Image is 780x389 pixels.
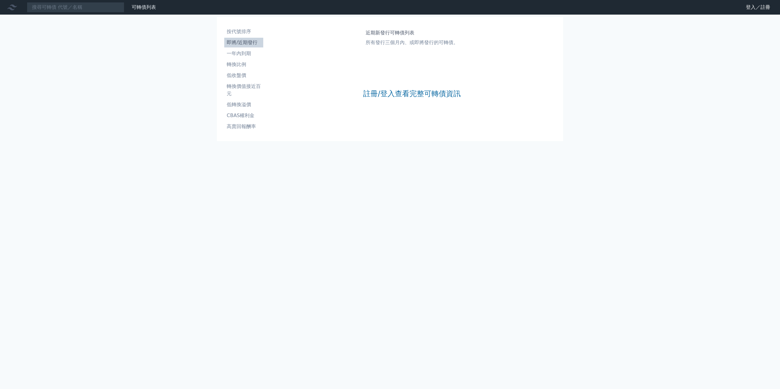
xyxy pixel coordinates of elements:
li: 低轉換溢價 [224,101,263,108]
li: 即將/近期發行 [224,39,263,46]
a: 一年內到期 [224,49,263,58]
li: 低收盤價 [224,72,263,79]
li: 轉換價值接近百元 [224,83,263,97]
li: 高賣回報酬率 [224,123,263,130]
input: 搜尋可轉債 代號／名稱 [27,2,124,12]
li: 轉換比例 [224,61,263,68]
li: 一年內到期 [224,50,263,57]
a: 按代號排序 [224,27,263,36]
a: 低轉換溢價 [224,100,263,109]
a: 低收盤價 [224,71,263,80]
p: 所有發行三個月內、或即將發行的可轉債。 [366,39,458,46]
a: 即將/近期發行 [224,38,263,47]
a: 可轉債列表 [132,4,156,10]
a: 高賣回報酬率 [224,122,263,131]
a: 轉換比例 [224,60,263,69]
a: 註冊/登入查看完整可轉債資訊 [363,89,461,99]
a: 登入／註冊 [741,2,775,12]
li: 按代號排序 [224,28,263,35]
h1: 近期新發行可轉債列表 [366,29,458,36]
a: CBAS權利金 [224,111,263,120]
li: CBAS權利金 [224,112,263,119]
a: 轉換價值接近百元 [224,82,263,99]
